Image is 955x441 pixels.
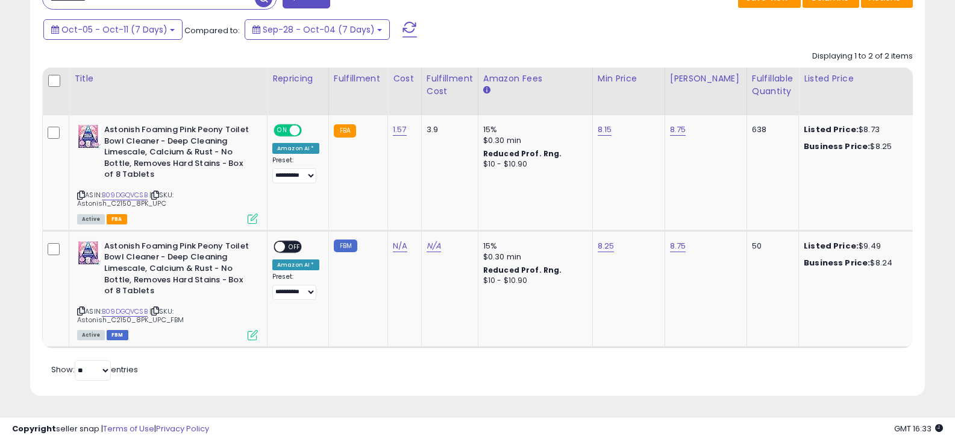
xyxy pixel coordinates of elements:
div: Listed Price [804,72,908,85]
div: $8.25 [804,141,904,152]
div: 15% [483,241,583,252]
small: FBM [334,240,357,252]
span: Oct-05 - Oct-11 (7 Days) [61,24,168,36]
div: $9.49 [804,241,904,252]
b: Business Price: [804,141,870,152]
b: Reduced Prof. Rng. [483,265,562,275]
b: Astonish Foaming Pink Peony Toilet Bowl Cleaner - Deep Cleaning Limescale, Calcium & Rust - No Bo... [104,124,251,183]
div: ASIN: [77,241,258,339]
div: Min Price [598,72,660,85]
span: | SKU: Astonish_C2150_8PK_UPC [77,190,174,208]
button: Oct-05 - Oct-11 (7 Days) [43,19,183,40]
a: B09DGQVCSB [102,190,148,200]
span: Compared to: [184,25,240,36]
img: 51QQD2ioJ8L._SL40_.jpg [77,241,101,265]
div: Fulfillable Quantity [752,72,794,98]
small: Amazon Fees. [483,85,490,96]
div: 50 [752,241,789,252]
span: All listings currently available for purchase on Amazon [77,330,105,340]
span: ON [275,125,290,136]
b: Reduced Prof. Rng. [483,148,562,159]
div: Amazon AI * [272,259,319,270]
div: Fulfillment [334,72,383,85]
a: 1.57 [393,124,407,136]
div: Title [74,72,262,85]
b: Astonish Foaming Pink Peony Toilet Bowl Cleaner - Deep Cleaning Limescale, Calcium & Rust - No Bo... [104,241,251,300]
div: ASIN: [77,124,258,223]
div: Amazon AI * [272,143,319,154]
span: OFF [300,125,319,136]
a: Privacy Policy [156,423,209,434]
span: FBA [107,214,127,224]
div: Cost [393,72,416,85]
div: $10 - $10.90 [483,276,583,286]
div: [PERSON_NAME] [670,72,742,85]
div: $8.24 [804,258,904,268]
div: $0.30 min [483,252,583,262]
strong: Copyright [12,423,56,434]
b: Listed Price: [804,124,859,135]
div: $0.30 min [483,135,583,146]
a: B09DGQVCSB [102,306,148,317]
a: Terms of Use [103,423,154,434]
a: 8.15 [598,124,612,136]
b: Listed Price: [804,240,859,252]
div: $10 - $10.90 [483,159,583,170]
div: Displaying 1 to 2 of 2 items [812,51,913,62]
div: Preset: [272,273,319,300]
div: Fulfillment Cost [427,72,473,98]
div: Preset: [272,156,319,183]
a: N/A [427,240,441,252]
a: 8.75 [670,240,686,252]
div: Repricing [272,72,324,85]
span: All listings currently available for purchase on Amazon [77,214,105,224]
span: OFF [285,241,304,252]
div: 3.9 [427,124,469,135]
span: Show: entries [51,364,138,375]
div: $8.73 [804,124,904,135]
span: FBM [107,330,128,340]
b: Business Price: [804,257,870,268]
a: N/A [393,240,407,252]
div: 15% [483,124,583,135]
div: seller snap | | [12,424,209,435]
span: | SKU: Astonish_C2150_8PK_UPC_FBM [77,306,184,325]
button: Sep-28 - Oct-04 (7 Days) [245,19,390,40]
a: 8.75 [670,124,686,136]
span: Sep-28 - Oct-04 (7 Days) [263,24,375,36]
small: FBA [334,124,356,138]
div: Amazon Fees [483,72,587,85]
div: 638 [752,124,789,135]
a: 8.25 [598,240,615,252]
img: 51QQD2ioJ8L._SL40_.jpg [77,124,101,148]
span: 2025-10-13 16:33 GMT [894,423,943,434]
